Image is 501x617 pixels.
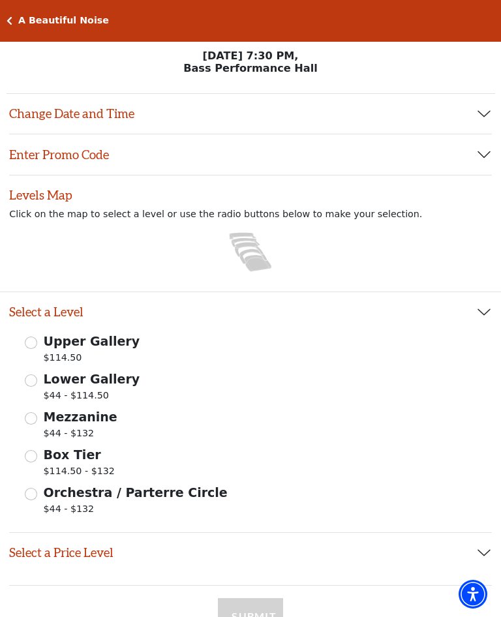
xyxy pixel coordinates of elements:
[44,410,117,424] span: Mezzanine
[7,50,495,74] p: [DATE] 7:30 PM, Bass Performance Hall
[9,94,492,134] button: Change Date and Time
[44,372,140,386] span: Lower Gallery
[44,427,117,444] span: $44 - $132
[9,175,492,203] h2: Levels Map
[44,464,115,482] span: $114.50 - $132
[9,134,492,175] button: Enter Promo Code
[9,209,492,219] p: Click on the map to select a level or use the radio buttons below to make your selection.
[44,334,140,348] span: Upper Gallery
[44,447,101,462] span: Box Tier
[9,533,492,573] button: Select a Price Level
[459,580,487,609] div: Accessibility Menu
[44,351,140,369] span: $114.50
[44,485,228,500] span: Orchestra / Parterre Circle
[9,292,492,333] button: Select a Level
[18,15,109,26] h5: A Beautiful Noise
[44,502,228,520] span: $44 - $132
[7,16,12,25] a: Click here to go back to filters
[44,389,140,406] span: $44 - $114.50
